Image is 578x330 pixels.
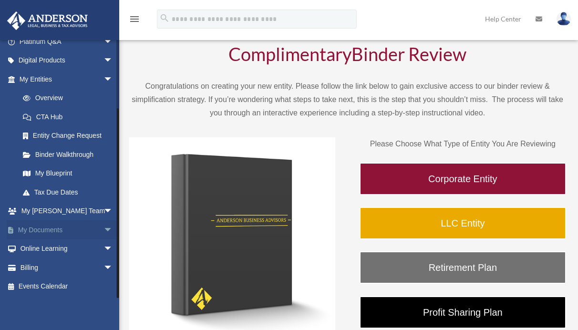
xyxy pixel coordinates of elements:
a: Entity Change Request [13,126,127,145]
a: LLC Entity [360,207,566,239]
a: Billingarrow_drop_down [7,258,127,277]
a: Profit Sharing Plan [360,296,566,329]
span: arrow_drop_down [103,258,123,278]
span: arrow_drop_down [103,220,123,240]
a: Retirement Plan [360,251,566,284]
i: menu [129,13,140,25]
span: Complimentary [228,43,351,65]
a: Corporate Entity [360,163,566,195]
span: arrow_drop_down [103,202,123,221]
img: Anderson Advisors Platinum Portal [4,11,91,30]
span: arrow_drop_down [103,32,123,52]
span: Binder Review [351,43,466,65]
a: Digital Productsarrow_drop_down [7,51,127,70]
a: My Documentsarrow_drop_down [7,220,127,239]
a: Tax Due Dates [13,183,127,202]
a: CTA Hub [13,107,127,126]
a: Platinum Q&Aarrow_drop_down [7,32,127,51]
p: Congratulations on creating your new entity. Please follow the link below to gain exclusive acces... [129,80,566,120]
a: Overview [13,89,127,108]
p: Please Choose What Type of Entity You Are Reviewing [360,137,566,151]
span: arrow_drop_down [103,239,123,259]
a: My Entitiesarrow_drop_down [7,70,127,89]
a: Binder Walkthrough [13,145,123,164]
img: User Pic [557,12,571,26]
span: arrow_drop_down [103,70,123,89]
a: My [PERSON_NAME] Teamarrow_drop_down [7,202,127,221]
a: My Blueprint [13,164,127,183]
span: arrow_drop_down [103,51,123,71]
a: menu [129,17,140,25]
i: search [159,13,170,23]
a: Events Calendar [7,277,127,296]
a: Online Learningarrow_drop_down [7,239,127,258]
